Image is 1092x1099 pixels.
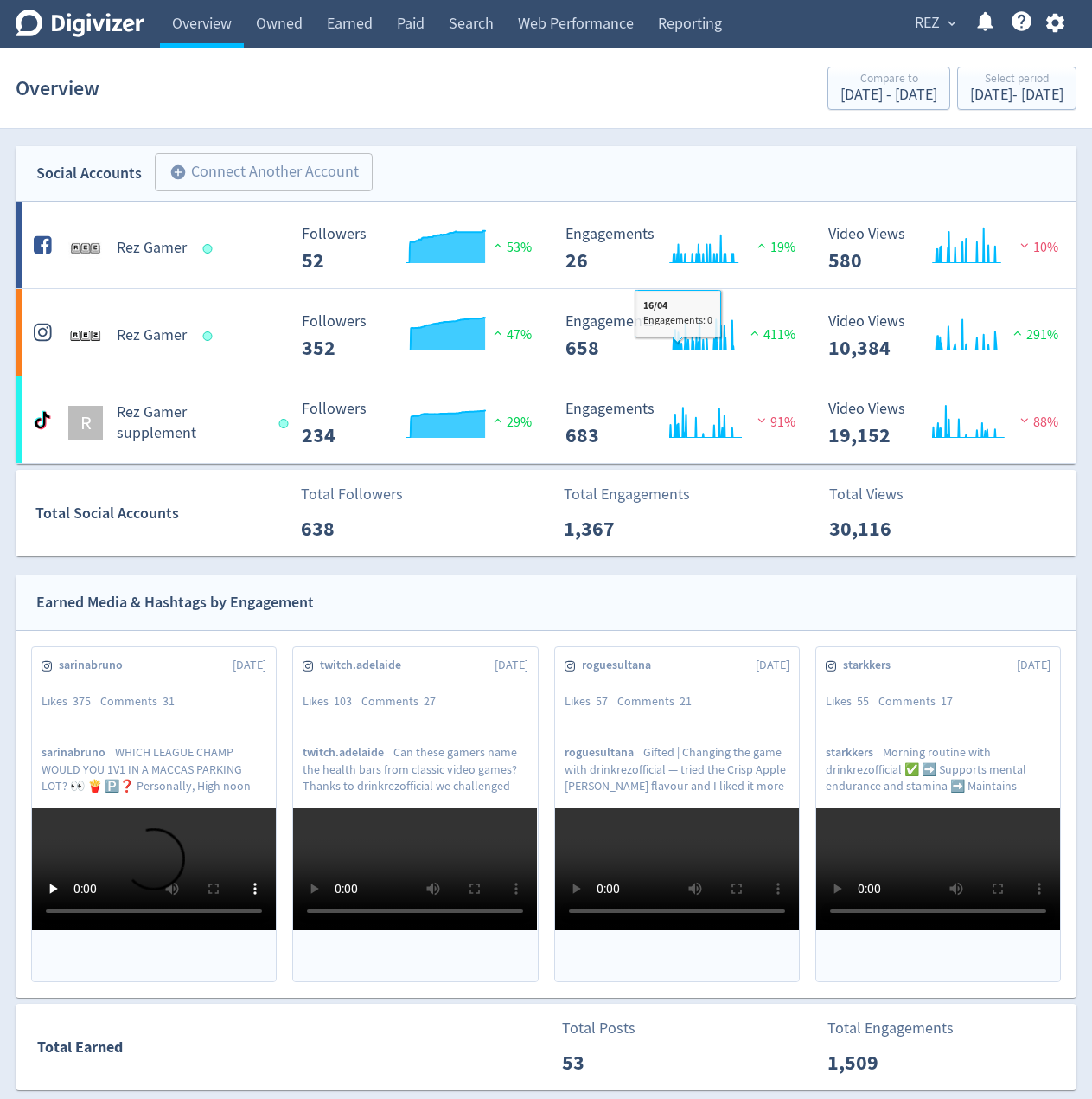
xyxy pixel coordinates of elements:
[424,693,436,709] span: 27
[16,376,1076,463] a: RRez Gamer supplement Followers --- Followers 234 29% Engagements 683 Engagements 683 91% Video V...
[42,744,266,793] p: WHICH LEAGUE CHAMP WOULD YOU 1V1 IN A MACCAS PARKING LOT? 👀 🍟 🅿️❓ Personally, High noon [PERSON_N...
[826,744,883,761] span: starkkers
[1017,657,1050,674] span: [DATE]
[142,156,373,191] a: Connect Another Account
[820,313,1079,359] svg: Video Views 10,384
[617,693,701,710] div: Comments
[16,61,99,116] h1: Overview
[1016,239,1033,252] img: negative-performance.svg
[944,16,960,31] span: expand_more
[35,501,289,526] div: Total Social Accounts
[562,1017,661,1040] p: Total Posts
[970,87,1063,103] div: [DATE] - [DATE]
[489,239,507,252] img: positive-performance.svg
[73,693,91,709] span: 375
[753,414,770,427] img: negative-performance.svg
[117,238,187,259] h5: Rez Gamer
[857,693,869,709] span: 55
[36,161,142,186] div: Social Accounts
[941,693,953,709] span: 17
[840,73,937,87] div: Compare to
[203,331,218,341] span: Data last synced: 1 Sep 2025, 2:02am (AEST)
[489,326,507,339] img: positive-performance.svg
[746,326,795,344] span: 411%
[970,73,1063,87] div: Select period
[68,406,103,440] div: R
[827,1017,954,1040] p: Total Engagements
[565,693,617,710] div: Likes
[557,313,816,359] svg: Engagements 658
[293,313,552,359] svg: Followers ---
[42,744,115,761] span: sarinabruno
[100,693,184,710] div: Comments
[303,693,361,710] div: Likes
[495,657,528,674] span: [DATE]
[826,693,878,710] div: Likes
[565,744,643,761] span: roguesultana
[1016,239,1058,256] span: 10%
[16,1035,546,1060] div: Total Earned
[582,657,661,674] span: roguesultana
[334,693,352,709] span: 103
[16,202,1076,288] a: Rez Gamer undefinedRez Gamer Followers --- Followers 52 53% Engagements 26 Engagements 26 19% Vid...
[16,289,1076,376] a: Rez Gamer undefinedRez Gamer Followers --- Followers 352 47% Engagements 658 Engagements 658 411%...
[829,483,929,506] p: Total Views
[753,414,795,431] span: 91%
[59,657,132,674] span: sarinabruno
[361,693,445,710] div: Comments
[163,693,175,709] span: 31
[303,744,393,761] span: twitch.adelaide
[68,231,103,266] img: Rez Gamer undefined
[909,10,961,37] button: REZ
[68,318,103,353] img: Rez Gamer undefined
[278,419,293,428] span: Data last synced: 31 Aug 2025, 9:02pm (AEST)
[1016,414,1058,431] span: 88%
[16,1004,1076,1090] a: Total EarnedTotal Posts53Total Engagements1,509
[117,325,187,346] h5: Rez Gamer
[816,647,1060,981] a: starkkers[DATE]Likes55Comments17starkkersMorning routine with drinkrezofficial ✅ ➡️ Supports ment...
[117,402,263,444] h5: Rez Gamer supplement
[753,239,795,256] span: 19%
[820,226,1079,272] svg: Video Views 580
[557,226,816,272] svg: Engagements 26
[840,87,937,103] div: [DATE] - [DATE]
[1009,326,1026,339] img: positive-performance.svg
[203,244,218,254] span: Data last synced: 1 Sep 2025, 2:02am (AEST)
[293,226,552,272] svg: Followers ---
[320,657,411,674] span: twitch.adelaide
[489,239,532,256] span: 53%
[878,693,962,710] div: Comments
[596,693,608,709] span: 57
[1009,326,1058,344] span: 291%
[820,401,1079,447] svg: Video Views 19,152
[169,164,187,181] span: add_circle
[293,401,552,447] svg: Followers ---
[826,744,1050,793] p: Morning routine with drinkrezofficial ✅ ➡️ Supports mental endurance and stamina ➡️ Maintains men...
[753,239,770,252] img: positive-performance.svg
[155,153,373,191] button: Connect Another Account
[301,513,400,544] p: 638
[42,693,100,710] div: Likes
[489,414,532,431] span: 29%
[565,744,789,793] p: Gifted | Changing the game with drinkrezofficial — tried the Crisp Apple [PERSON_NAME] flavour an...
[293,647,537,981] a: twitch.adelaide[DATE]Likes103Comments27twitch.adelaideCan these gamers name the health bars from ...
[564,513,663,544] p: 1,367
[680,693,692,709] span: 21
[1016,414,1033,427] img: negative-performance.svg
[301,483,403,506] p: Total Followers
[829,513,929,544] p: 30,116
[756,657,789,674] span: [DATE]
[489,414,507,427] img: positive-performance.svg
[36,590,314,615] div: Earned Media & Hashtags by Engagement
[555,647,799,981] a: roguesultana[DATE]Likes57Comments21roguesultanaGifted | Changing the game with drinkrezofficial —...
[843,657,900,674] span: starkkers
[233,657,266,674] span: [DATE]
[957,67,1076,110] button: Select period[DATE]- [DATE]
[32,647,276,981] a: sarinabruno[DATE]Likes375Comments31sarinabrunoWHICH LEAGUE CHAMP WOULD YOU 1V1 IN A MACCAS PARKIN...
[489,326,532,344] span: 47%
[827,67,950,110] button: Compare to[DATE] - [DATE]
[564,483,690,506] p: Total Engagements
[562,1047,661,1078] p: 53
[915,10,940,37] span: REZ
[746,326,763,339] img: positive-performance.svg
